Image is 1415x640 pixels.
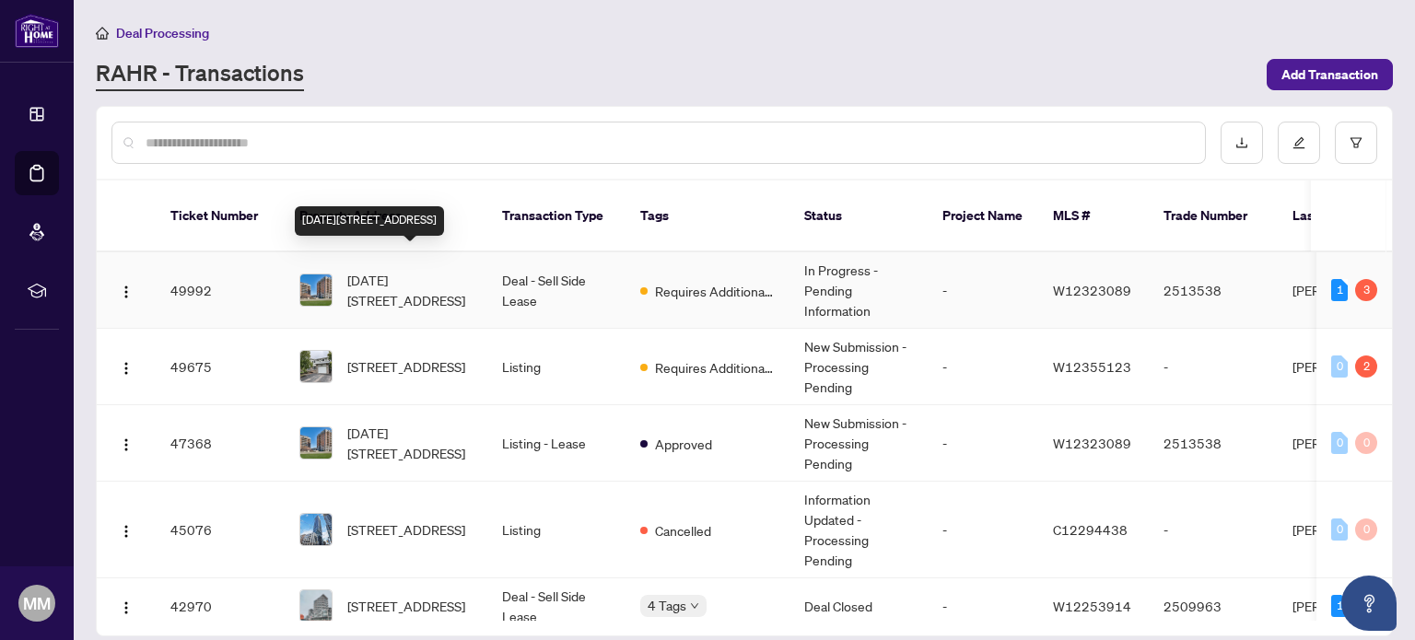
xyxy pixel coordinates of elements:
span: edit [1292,136,1305,149]
div: 0 [1331,355,1348,378]
span: Cancelled [655,520,711,541]
th: Project Name [928,180,1038,252]
th: Transaction Type [487,180,626,252]
img: thumbnail-img [300,514,332,545]
img: Logo [119,524,134,539]
img: thumbnail-img [300,274,332,306]
td: Deal - Sell Side Lease [487,252,626,329]
th: Status [789,180,928,252]
img: thumbnail-img [300,427,332,459]
img: thumbnail-img [300,590,332,622]
div: 3 [1355,279,1377,301]
th: Tags [626,180,789,252]
img: Logo [119,600,134,615]
span: download [1235,136,1248,149]
td: - [928,252,1038,329]
th: Trade Number [1149,180,1278,252]
div: 2 [1355,355,1377,378]
button: Add Transaction [1267,59,1393,90]
th: Property Address [285,180,487,252]
span: [STREET_ADDRESS] [347,596,465,616]
a: RAHR - Transactions [96,58,304,91]
button: Logo [111,591,141,621]
td: In Progress - Pending Information [789,252,928,329]
td: 2513538 [1149,405,1278,482]
span: [DATE][STREET_ADDRESS] [347,423,473,463]
span: 4 Tags [648,595,686,616]
td: 2513538 [1149,252,1278,329]
span: W12323089 [1053,282,1131,298]
span: Add Transaction [1281,60,1378,89]
td: Listing - Lease [487,405,626,482]
span: home [96,27,109,40]
div: [DATE][STREET_ADDRESS] [295,206,444,236]
span: Approved [655,434,712,454]
span: down [690,601,699,611]
button: filter [1335,122,1377,164]
span: [STREET_ADDRESS] [347,356,465,377]
button: download [1221,122,1263,164]
span: Requires Additional Docs [655,281,775,301]
td: Deal Closed [789,578,928,634]
td: 49675 [156,329,285,405]
span: W12355123 [1053,358,1131,375]
img: Logo [119,437,134,452]
td: New Submission - Processing Pending [789,329,928,405]
button: Logo [111,275,141,305]
td: - [1149,329,1278,405]
img: Logo [119,361,134,376]
span: C12294438 [1053,521,1128,538]
img: Logo [119,285,134,299]
td: 47368 [156,405,285,482]
td: 2509963 [1149,578,1278,634]
img: thumbnail-img [300,351,332,382]
div: 1 [1331,595,1348,617]
td: New Submission - Processing Pending [789,405,928,482]
td: Listing [487,329,626,405]
th: Ticket Number [156,180,285,252]
button: Logo [111,428,141,458]
td: 42970 [156,578,285,634]
td: - [1149,482,1278,578]
div: 0 [1355,432,1377,454]
button: Logo [111,515,141,544]
span: MM [23,590,51,616]
td: - [928,482,1038,578]
span: Requires Additional Docs [655,357,775,378]
td: 45076 [156,482,285,578]
span: [DATE][STREET_ADDRESS] [347,270,473,310]
td: - [928,405,1038,482]
td: Information Updated - Processing Pending [789,482,928,578]
td: Deal - Sell Side Lease [487,578,626,634]
div: 0 [1331,432,1348,454]
td: - [928,578,1038,634]
button: edit [1278,122,1320,164]
span: [STREET_ADDRESS] [347,519,465,540]
span: W12253914 [1053,598,1131,614]
span: W12323089 [1053,435,1131,451]
td: - [928,329,1038,405]
span: Deal Processing [116,25,209,41]
div: 1 [1331,279,1348,301]
span: filter [1350,136,1362,149]
td: Listing [487,482,626,578]
button: Logo [111,352,141,381]
button: Open asap [1341,576,1397,631]
th: MLS # [1038,180,1149,252]
div: 0 [1331,518,1348,541]
img: logo [15,14,59,48]
td: 49992 [156,252,285,329]
div: 0 [1355,518,1377,541]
